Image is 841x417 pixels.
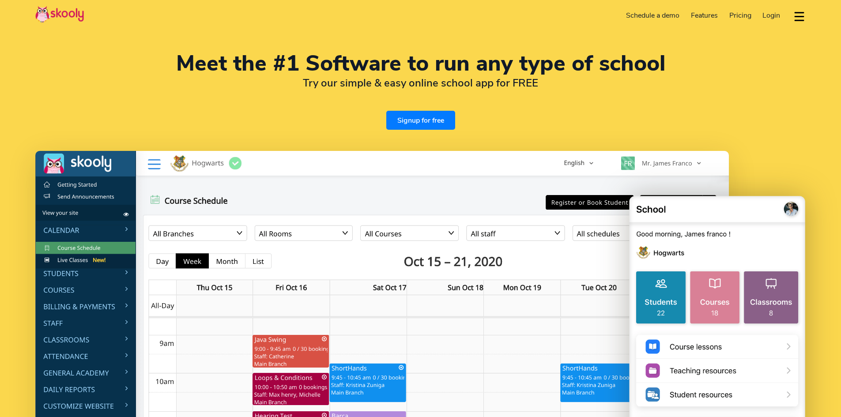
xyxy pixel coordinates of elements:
[729,11,751,20] span: Pricing
[793,6,806,26] button: dropdown menu
[35,6,84,23] img: Skooly
[35,76,806,90] h2: Try our simple & easy online school app for FREE
[621,8,686,23] a: Schedule a demo
[724,8,757,23] a: Pricing
[762,11,780,20] span: Login
[35,53,806,74] h1: Meet the #1 Software to run any type of school
[386,111,455,130] a: Signup for free
[685,8,724,23] a: Features
[757,8,786,23] a: Login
